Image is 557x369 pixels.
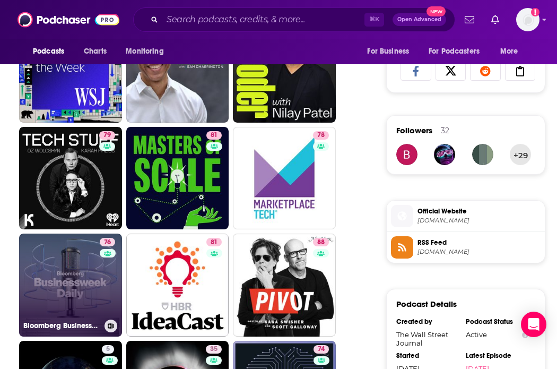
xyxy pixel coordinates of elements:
span: For Podcasters [429,44,480,59]
span: Logged in as gabriellaippaso [516,8,539,31]
input: Search podcasts, credits, & more... [162,11,364,28]
span: 5 [106,344,110,355]
a: 76Bloomberg Businessweek [19,234,122,337]
div: 32 [441,126,449,135]
button: open menu [493,41,532,62]
span: 81 [211,237,217,248]
a: RSS Feed[DOMAIN_NAME] [391,236,541,259]
span: 81 [211,130,217,141]
span: Followers [396,125,432,135]
a: Share on Facebook [401,61,431,81]
div: The Wall Street Journal [396,330,459,347]
span: 78 [317,130,325,141]
a: 77 [233,20,336,123]
div: Active [466,330,528,339]
div: Search podcasts, credits, & more... [133,7,455,32]
h3: Bloomberg Businessweek [23,321,100,330]
span: Open Advanced [397,17,441,22]
span: New [427,6,446,16]
img: User Profile [516,8,539,31]
img: philipro [472,144,493,165]
svg: Add a profile image [531,8,539,16]
button: Show profile menu [516,8,539,31]
a: 81 [126,127,229,230]
div: Created by [396,317,459,326]
span: 35 [210,344,217,355]
a: Share on Reddit [470,61,501,81]
img: belend.cision [396,144,417,165]
span: 76 [104,237,111,248]
span: 74 [318,344,325,355]
a: 65 [19,20,122,123]
img: Tmczqrot1 [434,144,455,165]
div: Podcast Status [466,317,528,326]
a: 81 [206,238,222,246]
img: Podchaser - Follow, Share and Rate Podcasts [18,10,119,30]
a: Official Website[DOMAIN_NAME] [391,205,541,227]
span: 88 [317,237,325,248]
button: Open AdvancedNew [393,13,446,26]
h3: Podcast Details [396,299,457,309]
a: 81 [126,234,229,337]
button: open menu [25,41,78,62]
button: open menu [422,41,495,62]
a: Copy Link [505,61,536,81]
button: open menu [118,41,177,62]
a: 74 [314,345,329,354]
a: 35 [206,345,222,354]
a: 76 [100,238,115,246]
a: 78 [313,131,329,140]
span: video-api.wsj.com [417,248,541,256]
div: Latest Episode [466,351,528,360]
span: Monitoring [126,44,163,59]
a: 81 [206,131,222,140]
a: Share on X/Twitter [436,61,466,81]
a: 79 [99,131,115,140]
span: ⌘ K [364,13,384,27]
a: 79 [19,127,122,230]
a: Show notifications dropdown [487,11,503,29]
div: Open Intercom Messenger [521,312,546,337]
button: +29 [510,144,531,165]
span: For Business [367,44,409,59]
span: 79 [103,130,111,141]
span: More [500,44,518,59]
a: 88 [233,234,336,337]
a: Charts [77,41,113,62]
button: open menu [360,41,422,62]
a: Show notifications dropdown [460,11,478,29]
a: 78 [233,127,336,230]
span: wsj.com [417,217,541,225]
div: Started [396,351,459,360]
a: 88 [313,238,329,246]
span: Charts [84,44,107,59]
span: Podcasts [33,44,64,59]
a: 5 [102,345,114,354]
a: 73 [126,20,229,123]
span: Official Website [417,207,541,216]
span: RSS Feed [417,238,541,247]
